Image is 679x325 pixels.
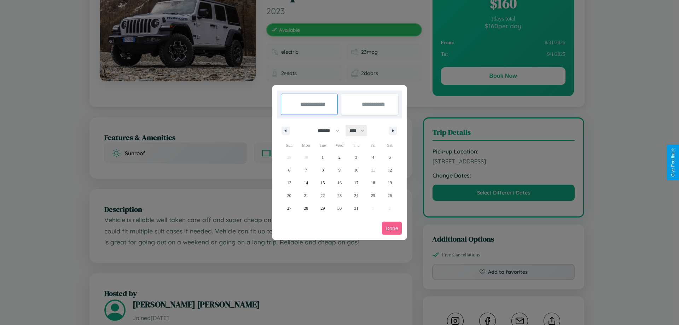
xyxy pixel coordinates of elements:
span: 13 [287,176,291,189]
span: 18 [371,176,375,189]
span: 4 [372,151,374,164]
button: 12 [382,164,398,176]
span: Thu [348,140,365,151]
span: 9 [338,164,341,176]
span: 3 [355,151,357,164]
span: 25 [371,189,375,202]
div: Give Feedback [671,148,675,177]
span: 2 [338,151,341,164]
button: 30 [331,202,348,215]
span: 12 [388,164,392,176]
button: 18 [365,176,381,189]
button: 31 [348,202,365,215]
span: 7 [305,164,307,176]
button: 6 [281,164,297,176]
span: 6 [288,164,290,176]
button: 20 [281,189,297,202]
span: 21 [304,189,308,202]
span: Sat [382,140,398,151]
span: 26 [388,189,392,202]
span: 29 [321,202,325,215]
button: Done [382,222,402,235]
button: 24 [348,189,365,202]
span: 10 [354,164,358,176]
span: 23 [337,189,342,202]
span: 11 [371,164,375,176]
span: Wed [331,140,348,151]
button: 8 [314,164,331,176]
span: Sun [281,140,297,151]
button: 9 [331,164,348,176]
button: 14 [297,176,314,189]
span: 30 [337,202,342,215]
span: 15 [321,176,325,189]
span: 24 [354,189,358,202]
span: 27 [287,202,291,215]
button: 17 [348,176,365,189]
button: 28 [297,202,314,215]
span: 1 [322,151,324,164]
button: 4 [365,151,381,164]
span: 14 [304,176,308,189]
button: 16 [331,176,348,189]
span: 8 [322,164,324,176]
button: 23 [331,189,348,202]
button: 11 [365,164,381,176]
button: 19 [382,176,398,189]
span: 16 [337,176,342,189]
button: 25 [365,189,381,202]
button: 5 [382,151,398,164]
button: 26 [382,189,398,202]
button: 29 [314,202,331,215]
span: Tue [314,140,331,151]
span: 20 [287,189,291,202]
span: 28 [304,202,308,215]
button: 3 [348,151,365,164]
span: Mon [297,140,314,151]
button: 1 [314,151,331,164]
span: 31 [354,202,358,215]
span: 19 [388,176,392,189]
button: 7 [297,164,314,176]
span: 5 [389,151,391,164]
button: 27 [281,202,297,215]
button: 10 [348,164,365,176]
button: 15 [314,176,331,189]
span: 22 [321,189,325,202]
button: 22 [314,189,331,202]
button: 21 [297,189,314,202]
button: 2 [331,151,348,164]
span: Fri [365,140,381,151]
button: 13 [281,176,297,189]
span: 17 [354,176,358,189]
